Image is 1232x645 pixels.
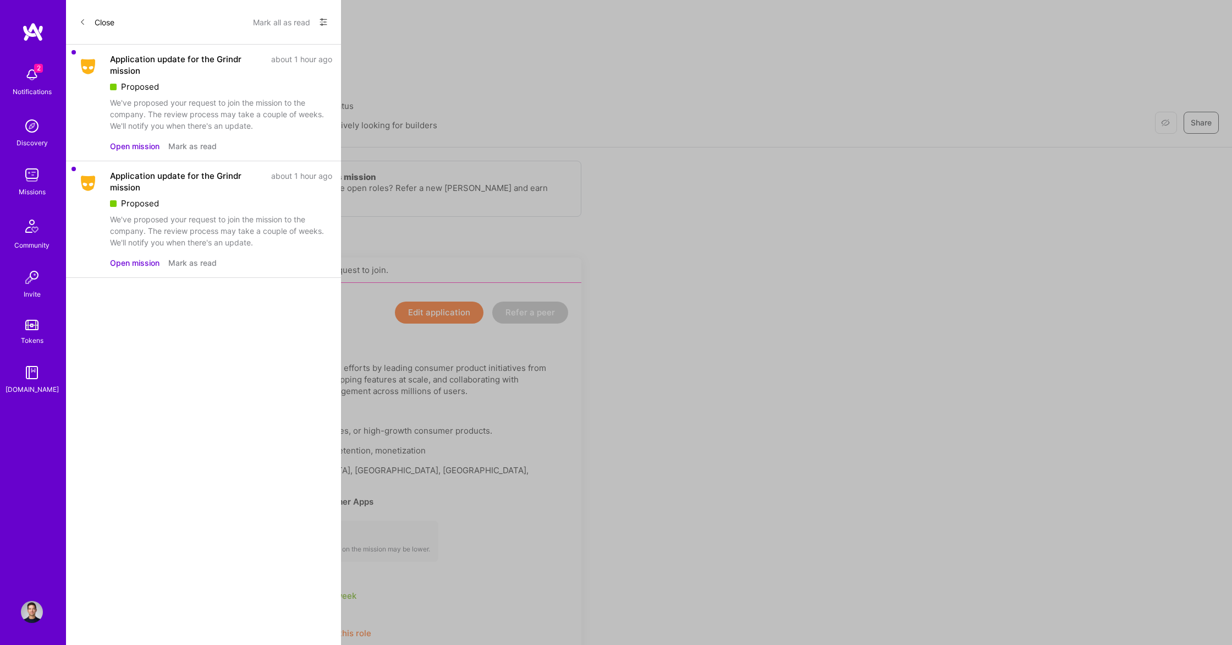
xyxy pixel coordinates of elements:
[110,97,332,132] div: We've proposed your request to join the mission to the company. The review process may take a cou...
[21,266,43,288] img: Invite
[110,257,159,269] button: Open mission
[79,13,114,31] button: Close
[271,170,332,193] div: about 1 hour ago
[21,335,43,346] div: Tokens
[21,362,43,384] img: guide book
[253,13,310,31] button: Mark all as read
[19,186,46,198] div: Missions
[16,137,48,149] div: Discovery
[110,198,332,209] div: Proposed
[110,53,265,76] div: Application update for the Grindr mission
[21,115,43,137] img: discovery
[75,57,101,76] img: Company Logo
[110,140,159,152] button: Open mission
[168,140,217,152] button: Mark as read
[19,213,45,239] img: Community
[24,288,41,300] div: Invite
[14,239,50,251] div: Community
[271,53,332,76] div: about 1 hour ago
[25,320,38,330] img: tokens
[22,22,44,42] img: logo
[110,214,332,248] div: We've proposed your request to join the mission to the company. The review process may take a cou...
[75,173,101,193] img: Company Logo
[21,601,43,623] img: User Avatar
[110,81,332,92] div: Proposed
[5,384,59,395] div: [DOMAIN_NAME]
[168,257,217,269] button: Mark as read
[18,601,46,623] a: User Avatar
[110,170,265,193] div: Application update for the Grindr mission
[21,164,43,186] img: teamwork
